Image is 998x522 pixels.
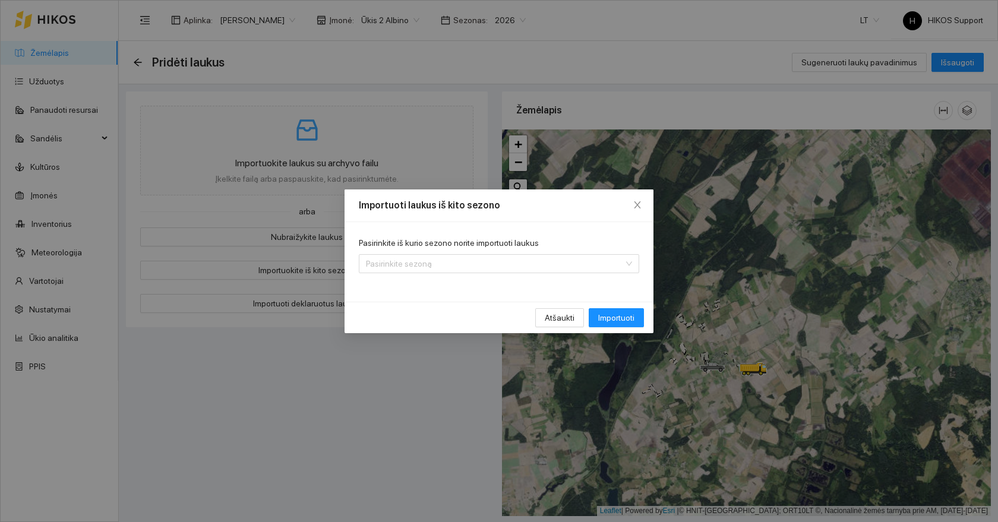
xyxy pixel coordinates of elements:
[359,199,639,212] div: Importuoti laukus iš kito sezono
[359,237,539,249] label: Pasirinkite iš kurio sezono norite importuoti laukus
[621,189,653,222] button: Close
[589,308,644,327] button: Importuoti
[633,200,642,210] span: close
[598,311,634,324] span: Importuoti
[545,311,574,324] span: Atšaukti
[535,308,584,327] button: Atšaukti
